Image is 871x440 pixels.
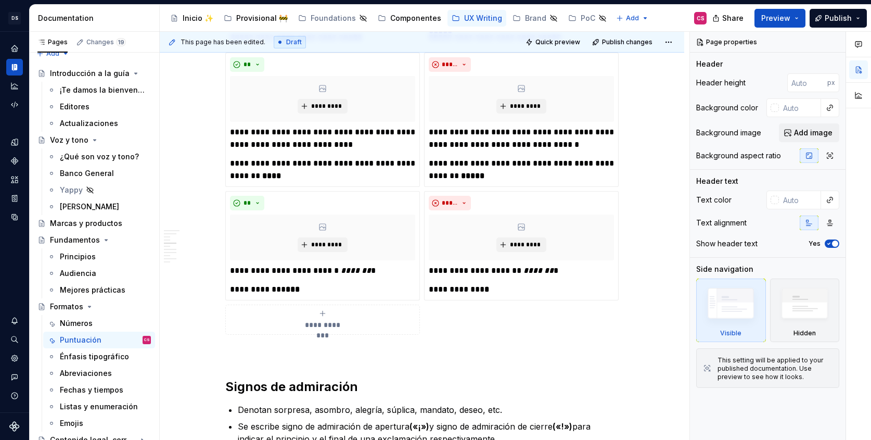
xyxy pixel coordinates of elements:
[60,351,129,362] div: Énfasis tipográfico
[589,35,657,49] button: Publish changes
[33,232,155,248] a: Fundamentos
[86,38,126,46] div: Changes
[696,195,732,205] div: Text color
[696,78,746,88] div: Header height
[60,118,118,129] div: Actualizaciones
[43,148,155,165] a: ¿Qué son voz y tono?
[6,350,23,367] div: Settings
[6,171,23,188] a: Assets
[60,285,125,295] div: Mejores prácticas
[43,398,155,415] a: Listas y enumeración
[6,134,23,150] a: Design tokens
[43,98,155,115] a: Editores
[60,385,123,395] div: Fechas y tiempos
[6,153,23,169] a: Components
[60,185,83,195] div: Yappy
[286,38,302,46] span: Draft
[581,13,595,23] div: PoC
[33,215,155,232] a: Marcas y productos
[779,98,821,117] input: Auto
[60,268,96,279] div: Audiencia
[43,265,155,282] a: Audiencia
[810,9,867,28] button: Publish
[33,46,72,61] button: Add
[6,209,23,225] a: Data sources
[770,279,840,342] div: Hidden
[464,13,502,23] div: UX Writing
[696,59,723,69] div: Header
[43,382,155,398] a: Fechas y tiempos
[6,190,23,207] a: Storybook stories
[6,78,23,94] a: Analytics
[390,13,441,23] div: Componentes
[60,85,146,95] div: ¡Te damos la bienvenida! 🚀
[60,102,89,112] div: Editores
[722,13,744,23] span: Share
[525,13,546,23] div: Brand
[60,401,138,412] div: Listas y enumeración
[225,379,619,395] h2: Signos de admiración
[181,38,265,46] span: This page has been edited.
[294,10,372,27] a: Foundations
[794,128,832,138] span: Add image
[43,182,155,198] a: Yappy
[718,356,832,381] div: This setting will be applied to your published documentation. Use preview to see how it looks.
[50,68,130,79] div: Introducción a la guía
[447,10,506,27] a: UX Writing
[33,65,155,82] a: Introducción a la guía
[60,252,96,262] div: Principios
[779,123,839,142] button: Add image
[43,365,155,382] a: Abreviaciones
[60,368,112,379] div: Abreviaciones
[827,79,835,87] p: px
[46,49,59,58] span: Add
[43,282,155,298] a: Mejores prácticas
[793,329,816,337] div: Hidden
[564,10,611,27] a: PoC
[602,38,652,46] span: Publish changes
[409,421,429,432] strong: («¡»)
[50,301,83,312] div: Formatos
[697,14,705,22] div: CS
[50,135,88,145] div: Voz y tono
[761,13,790,23] span: Preview
[696,279,766,342] div: Visible
[43,198,155,215] a: [PERSON_NAME]
[779,191,821,209] input: Auto
[8,12,21,24] div: DS
[60,168,114,179] div: Banco General
[38,13,155,23] div: Documentation
[37,38,68,46] div: Pages
[43,332,155,348] a: PuntuaciónCS
[696,176,738,186] div: Header text
[43,348,155,365] a: Énfasis tipográfico
[626,14,639,22] span: Add
[707,9,750,28] button: Share
[696,128,761,138] div: Background image
[696,103,758,113] div: Background color
[43,165,155,182] a: Banco General
[43,82,155,98] a: ¡Te damos la bienvenida! 🚀
[696,218,747,228] div: Text alignment
[825,13,852,23] span: Publish
[553,421,572,432] strong: («!»)
[535,38,580,46] span: Quick preview
[6,312,23,329] div: Notifications
[144,335,150,345] div: CS
[43,115,155,132] a: Actualizaciones
[787,73,827,92] input: Auto
[613,11,652,26] button: Add
[116,38,126,46] span: 19
[60,202,119,212] div: [PERSON_NAME]
[33,298,155,315] a: Formatos
[238,404,619,416] p: Denotan sorpresa, asombro, alegría, súplica, mandato, deseo, etc.
[6,40,23,57] a: Home
[6,331,23,348] button: Search ⌘K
